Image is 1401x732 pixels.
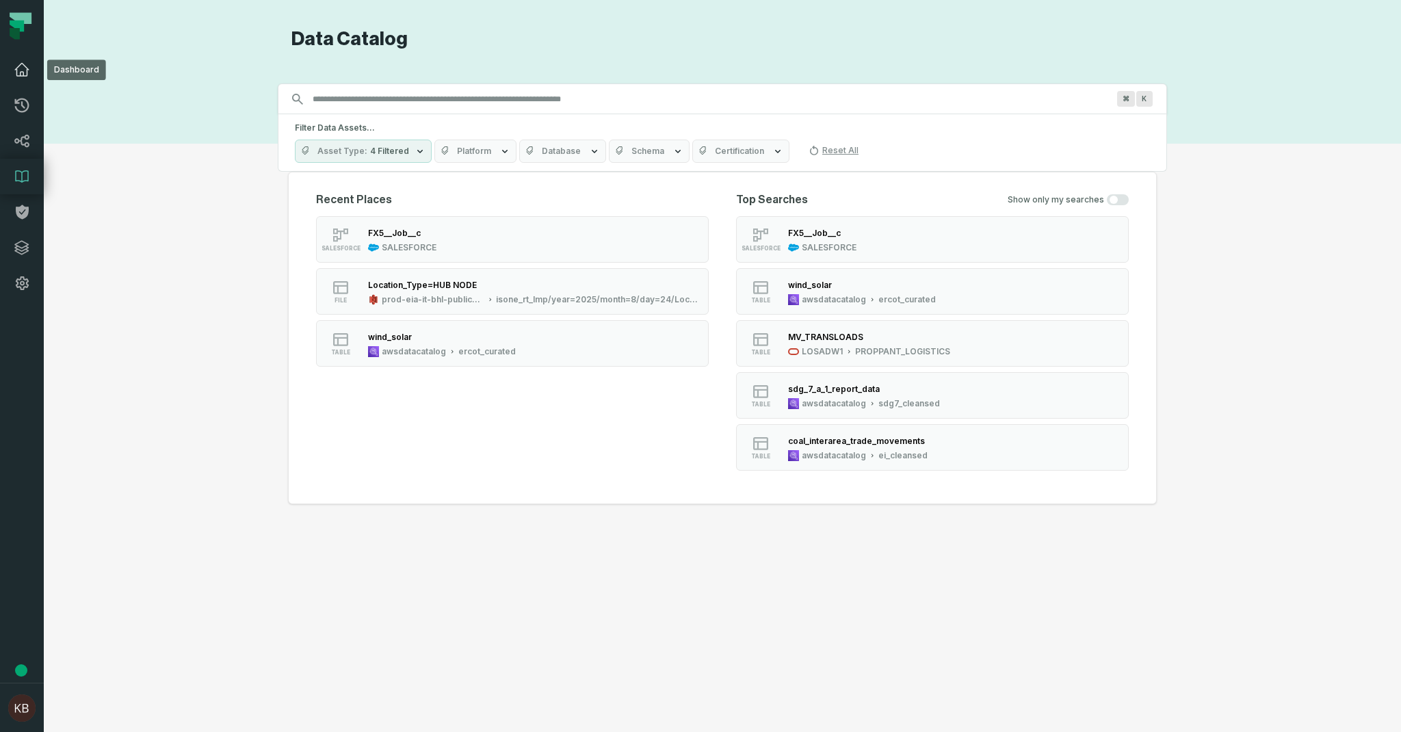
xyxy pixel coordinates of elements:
[8,694,36,722] img: avatar of Kennedy Bruce
[1117,91,1135,107] span: Press ⌘ + K to focus the search bar
[15,664,27,677] div: Tooltip anchor
[47,60,106,80] div: Dashboard
[291,27,1167,51] h1: Data Catalog
[1136,91,1153,107] span: Press ⌘ + K to focus the search bar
